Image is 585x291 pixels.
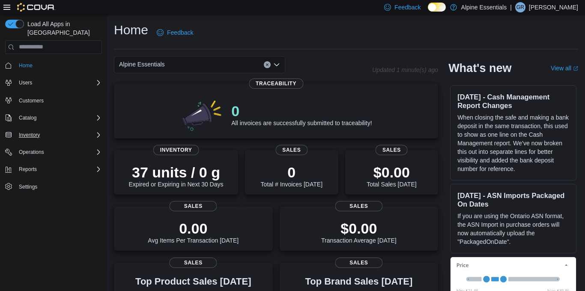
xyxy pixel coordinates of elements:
[119,59,165,69] span: Alpine Essentials
[15,78,36,88] button: Users
[2,129,105,141] button: Inventory
[180,97,225,132] img: 0
[15,130,43,140] button: Inventory
[167,28,193,37] span: Feedback
[19,79,32,86] span: Users
[457,93,569,110] h3: [DATE] - Cash Management Report Changes
[15,182,41,192] a: Settings
[428,3,446,12] input: Dark Mode
[264,61,271,68] button: Clear input
[529,2,578,12] p: [PERSON_NAME]
[15,96,47,106] a: Customers
[367,164,416,181] p: $0.00
[261,164,322,188] div: Total # Invoices [DATE]
[153,24,197,41] a: Feedback
[15,164,40,174] button: Reports
[261,164,322,181] p: 0
[15,113,40,123] button: Catalog
[2,77,105,89] button: Users
[170,258,217,268] span: Sales
[231,102,372,126] div: All invoices are successfully submitted to traceability!
[114,21,148,39] h1: Home
[19,97,44,104] span: Customers
[19,183,37,190] span: Settings
[24,20,102,37] span: Load All Apps in [GEOGRAPHIC_DATA]
[15,95,102,105] span: Customers
[573,66,578,71] svg: External link
[19,166,37,173] span: Reports
[15,60,102,71] span: Home
[457,212,569,246] p: If you are using the Ontario ASN format, the ASN Import in purchase orders will now automatically...
[15,181,102,192] span: Settings
[321,220,397,244] div: Transaction Average [DATE]
[457,113,569,173] p: When closing the safe and making a bank deposit in the same transaction, this used to show as one...
[15,130,102,140] span: Inventory
[394,3,421,12] span: Feedback
[5,56,102,215] nav: Complex example
[367,164,416,188] div: Total Sales [DATE]
[19,132,40,138] span: Inventory
[148,220,239,244] div: Avg Items Per Transaction [DATE]
[153,145,199,155] span: Inventory
[231,102,372,120] p: 0
[170,201,217,211] span: Sales
[19,114,36,121] span: Catalog
[2,163,105,175] button: Reports
[2,146,105,158] button: Operations
[461,2,507,12] p: Alpine Essentials
[15,78,102,88] span: Users
[15,147,48,157] button: Operations
[129,164,224,188] div: Expired or Expiring in Next 30 Days
[510,2,512,12] p: |
[2,180,105,193] button: Settings
[372,66,438,73] p: Updated 1 minute(s) ago
[448,61,511,75] h2: What's new
[2,59,105,72] button: Home
[15,164,102,174] span: Reports
[457,191,569,208] h3: [DATE] - ASN Imports Packaged On Dates
[129,164,224,181] p: 37 units / 0 g
[148,220,239,237] p: 0.00
[17,3,55,12] img: Cova
[15,147,102,157] span: Operations
[273,61,280,68] button: Open list of options
[551,65,578,72] a: View allExternal link
[321,220,397,237] p: $0.00
[2,94,105,106] button: Customers
[516,2,524,12] span: GR
[376,145,408,155] span: Sales
[335,201,382,211] span: Sales
[275,145,307,155] span: Sales
[515,2,525,12] div: Greg Rivera
[2,112,105,124] button: Catalog
[335,258,382,268] span: Sales
[135,276,251,287] h3: Top Product Sales [DATE]
[19,62,33,69] span: Home
[15,113,102,123] span: Catalog
[19,149,44,156] span: Operations
[305,276,412,287] h3: Top Brand Sales [DATE]
[249,78,303,89] span: Traceability
[15,60,36,71] a: Home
